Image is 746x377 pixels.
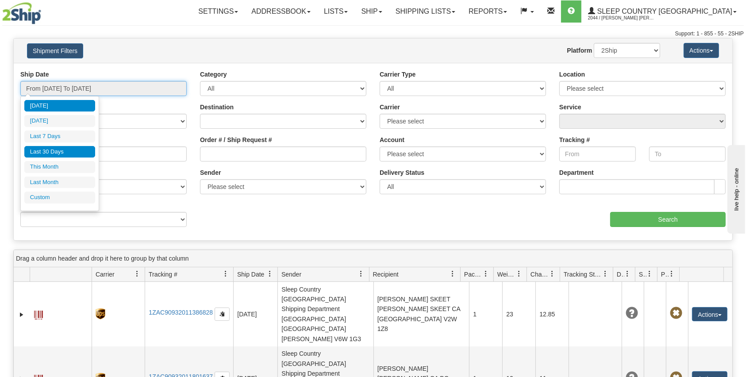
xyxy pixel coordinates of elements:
[192,0,245,23] a: Settings
[588,14,654,23] span: 2044 / [PERSON_NAME] [PERSON_NAME]
[24,115,95,127] li: [DATE]
[245,0,317,23] a: Addressbook
[34,307,43,321] a: Label
[559,103,581,112] label: Service
[24,146,95,158] li: Last 30 Days
[639,270,646,279] span: Shipment Issues
[389,0,462,23] a: Shipping lists
[14,250,732,267] div: grid grouping header
[7,8,82,14] div: live help - online
[478,266,493,281] a: Packages filter column settings
[200,168,221,177] label: Sender
[726,143,745,234] iframe: chat widget
[237,270,264,279] span: Ship Date
[373,282,469,346] td: [PERSON_NAME] SKEET [PERSON_NAME] SKEET CA [GEOGRAPHIC_DATA] V2W 1Z8
[620,266,635,281] a: Delivery Status filter column settings
[380,103,400,112] label: Carrier
[545,266,560,281] a: Charge filter column settings
[559,70,585,79] label: Location
[559,168,594,177] label: Department
[281,270,301,279] span: Sender
[149,270,177,279] span: Tracking #
[535,282,569,346] td: 12.85
[200,135,272,144] label: Order # / Ship Request #
[354,0,388,23] a: Ship
[354,266,369,281] a: Sender filter column settings
[581,0,743,23] a: Sleep Country [GEOGRAPHIC_DATA] 2044 / [PERSON_NAME] [PERSON_NAME]
[531,270,549,279] span: Charge
[20,70,49,79] label: Ship Date
[277,282,373,346] td: Sleep Country [GEOGRAPHIC_DATA] Shipping Department [GEOGRAPHIC_DATA] [GEOGRAPHIC_DATA][PERSON_NA...
[649,146,726,162] input: To
[595,8,732,15] span: Sleep Country [GEOGRAPHIC_DATA]
[233,282,277,346] td: [DATE]
[567,46,592,55] label: Platform
[559,135,590,144] label: Tracking #
[464,270,483,279] span: Packages
[200,70,227,79] label: Category
[96,270,115,279] span: Carrier
[130,266,145,281] a: Carrier filter column settings
[610,212,726,227] input: Search
[2,30,744,38] div: Support: 1 - 855 - 55 - 2SHIP
[626,307,638,319] span: Unknown
[664,266,679,281] a: Pickup Status filter column settings
[200,103,234,112] label: Destination
[692,307,727,321] button: Actions
[661,270,669,279] span: Pickup Status
[373,270,399,279] span: Recipient
[469,282,502,346] td: 1
[27,43,83,58] button: Shipment Filters
[511,266,527,281] a: Weight filter column settings
[24,161,95,173] li: This Month
[149,309,213,316] a: 1ZAC90932011386828
[617,270,624,279] span: Delivery Status
[559,146,636,162] input: From
[502,282,535,346] td: 23
[684,43,719,58] button: Actions
[380,168,424,177] label: Delivery Status
[670,307,682,319] span: Pickup Not Assigned
[380,70,415,79] label: Carrier Type
[445,266,460,281] a: Recipient filter column settings
[215,308,230,321] button: Copy to clipboard
[380,135,404,144] label: Account
[24,192,95,204] li: Custom
[17,310,26,319] a: Expand
[497,270,516,279] span: Weight
[24,131,95,142] li: Last 7 Days
[317,0,354,23] a: Lists
[462,0,514,23] a: Reports
[218,266,233,281] a: Tracking # filter column settings
[262,266,277,281] a: Ship Date filter column settings
[96,308,105,319] img: 8 - UPS
[24,100,95,112] li: [DATE]
[24,177,95,188] li: Last Month
[642,266,657,281] a: Shipment Issues filter column settings
[2,2,41,24] img: logo2044.jpg
[564,270,602,279] span: Tracking Status
[598,266,613,281] a: Tracking Status filter column settings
